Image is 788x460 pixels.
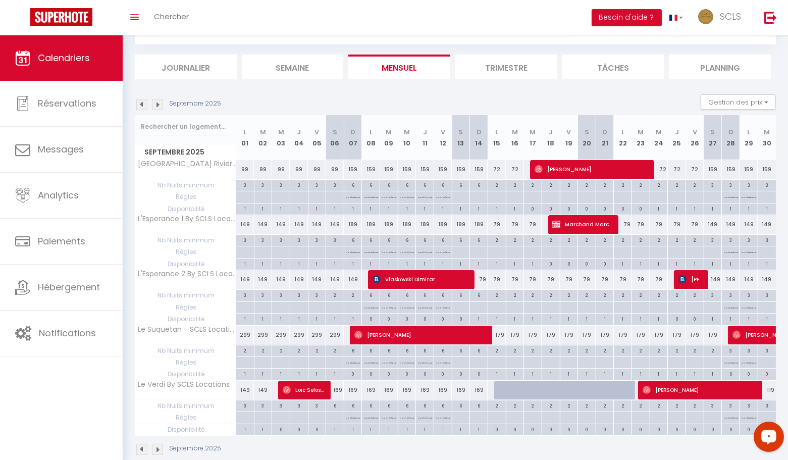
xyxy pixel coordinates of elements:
div: 1 [416,203,434,213]
div: 72 [506,160,524,179]
span: L'Esperance 1 By SCLS Locations [137,215,238,223]
div: 1 [686,203,704,213]
abbr: L [243,127,246,137]
img: Super Booking [30,8,92,26]
th: 14 [470,115,488,160]
div: 149 [740,215,758,234]
div: 189 [452,215,470,234]
div: 0 [614,203,632,213]
div: 1 [704,259,722,268]
th: 02 [254,115,272,160]
div: 159 [362,160,380,179]
div: 1 [704,203,722,213]
div: 1 [506,203,524,213]
div: 6 [344,235,362,244]
th: 09 [380,115,398,160]
div: 189 [362,215,380,234]
div: 149 [758,215,776,234]
p: No ch in/out [382,246,396,256]
abbr: D [602,127,607,137]
div: 1 [758,203,776,213]
span: [PERSON_NAME] [535,160,650,179]
div: 1 [290,203,308,213]
li: Planning [669,55,771,79]
span: [GEOGRAPHIC_DATA] Riviera By SCLS Locations [137,160,238,168]
abbr: D [477,127,482,137]
p: No Checkout [742,191,756,201]
th: 29 [740,115,758,160]
div: 1 [434,259,452,268]
div: 3 [704,235,722,244]
div: 149 [326,270,344,289]
abbr: V [566,127,571,137]
span: Nb Nuits minimum [135,235,236,246]
div: 72 [686,160,704,179]
th: 12 [434,115,452,160]
div: 3 [272,235,290,244]
div: 149 [326,215,344,234]
div: 99 [308,160,326,179]
p: No Checkout [742,246,756,256]
abbr: S [333,127,337,137]
p: No Checkout [724,246,738,256]
div: 3 [272,180,290,189]
abbr: J [297,127,301,137]
th: 10 [398,115,416,160]
abbr: D [350,127,355,137]
th: 01 [236,115,254,160]
div: 6 [398,235,416,244]
div: 189 [434,215,452,234]
abbr: V [441,127,445,137]
div: 1 [470,203,488,213]
span: Notifications [39,327,96,339]
div: 3 [326,180,344,189]
div: 1 [308,259,326,268]
div: 79 [524,215,542,234]
div: 3 [236,180,254,189]
span: Réservations [38,97,96,110]
th: 05 [308,115,326,160]
div: 99 [326,160,344,179]
div: 3 [704,180,722,189]
img: logout [764,11,777,24]
input: Rechercher un logement... [141,118,230,136]
span: Disponibilité [135,203,236,215]
div: 189 [398,215,416,234]
div: 159 [470,160,488,179]
div: 72 [650,160,668,179]
div: 3 [326,235,344,244]
span: Calendriers [38,52,90,64]
div: 159 [722,160,740,179]
span: Vlaskovski Dimitar [373,270,469,289]
th: 26 [686,115,704,160]
th: 23 [632,115,650,160]
p: No Checkout [364,191,378,201]
abbr: D [728,127,733,137]
div: 1 [470,259,488,268]
div: 2 [596,180,614,189]
div: 1 [740,203,758,213]
span: SCLS [720,10,741,23]
th: 24 [650,115,668,160]
div: 79 [488,215,506,234]
div: 1 [632,259,650,268]
div: 149 [290,215,308,234]
div: 79 [506,215,524,234]
p: No ch in/out [418,246,432,256]
div: 3 [290,235,308,244]
div: 1 [488,259,506,268]
span: Messages [38,143,84,156]
th: 17 [524,115,542,160]
div: 149 [254,270,272,289]
abbr: M [386,127,392,137]
div: 6 [398,180,416,189]
div: 6 [416,235,434,244]
div: 149 [722,215,740,234]
div: 3 [308,235,326,244]
div: 0 [560,203,578,213]
div: 1 [398,259,416,268]
div: 1 [254,259,272,268]
abbr: J [549,127,553,137]
div: 1 [344,259,362,268]
div: 79 [650,215,668,234]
